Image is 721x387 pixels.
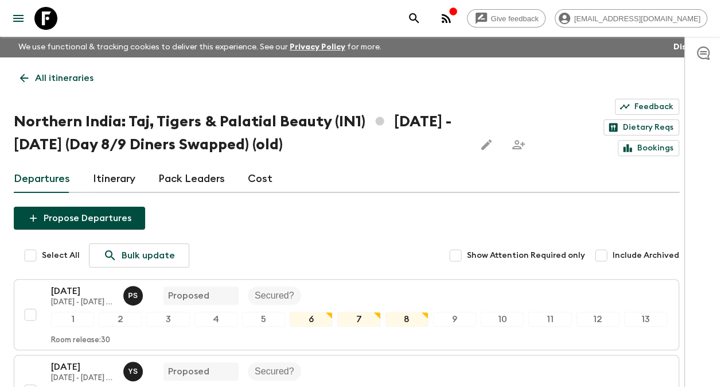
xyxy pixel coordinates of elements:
div: 10 [481,312,524,327]
div: [EMAIL_ADDRESS][DOMAIN_NAME] [555,9,707,28]
div: 4 [194,312,237,327]
a: All itineraries [14,67,100,90]
a: Dietary Reqs [603,119,679,136]
p: Secured? [255,289,294,303]
button: [DATE][DATE] - [DATE] (Day 8/9 Diners Swapped) (old)Pankaj SharmaProposedSecured?1234567891011121... [14,279,679,350]
span: Select All [42,250,80,261]
button: Propose Departures [14,207,145,230]
span: Yashvardhan Singh Shekhawat [123,365,145,374]
p: Bulk update [122,249,175,262]
div: 5 [242,312,285,327]
p: Room release: 30 [51,336,110,345]
p: [DATE] - [DATE] (Day 8/9 Diners Swapped) (old) [51,374,114,383]
span: Include Archived [613,250,679,261]
div: 7 [337,312,380,327]
a: Bookings [618,140,679,156]
p: All itineraries [35,71,93,85]
div: 8 [385,312,428,327]
button: YS [123,362,145,381]
button: menu [7,7,30,30]
div: 13 [624,312,667,327]
p: [DATE] - [DATE] (Day 8/9 Diners Swapped) (old) [51,298,114,307]
a: Privacy Policy [290,43,345,51]
a: Cost [248,165,272,193]
a: Feedback [615,99,679,115]
div: Secured? [248,362,301,381]
p: Proposed [168,289,209,303]
div: 3 [146,312,189,327]
span: Share this itinerary [507,133,530,156]
div: 6 [290,312,333,327]
p: P S [128,291,138,300]
p: We use functional & tracking cookies to deliver this experience. See our for more. [14,37,386,57]
div: 2 [99,312,142,327]
div: 11 [528,312,571,327]
p: Y S [128,367,138,376]
p: [DATE] [51,284,114,298]
a: Pack Leaders [158,165,225,193]
button: PS [123,286,145,305]
p: Secured? [255,365,294,378]
a: Itinerary [93,165,135,193]
p: [DATE] [51,360,114,374]
div: Secured? [248,287,301,305]
div: 1 [51,312,94,327]
button: Dismiss [671,39,707,55]
div: 9 [433,312,476,327]
h1: Northern India: Taj, Tigers & Palatial Beauty (IN1) [DATE] - [DATE] (Day 8/9 Diners Swapped) (old) [14,110,466,156]
span: [EMAIL_ADDRESS][DOMAIN_NAME] [568,14,707,23]
button: search adventures [403,7,426,30]
span: Pankaj Sharma [123,289,145,299]
a: Bulk update [89,243,189,268]
a: Give feedback [467,9,545,28]
p: Proposed [168,365,209,378]
div: 12 [576,312,619,327]
span: Show Attention Required only [467,250,585,261]
button: Edit this itinerary [475,133,498,156]
a: Departures [14,165,70,193]
span: Give feedback [485,14,545,23]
